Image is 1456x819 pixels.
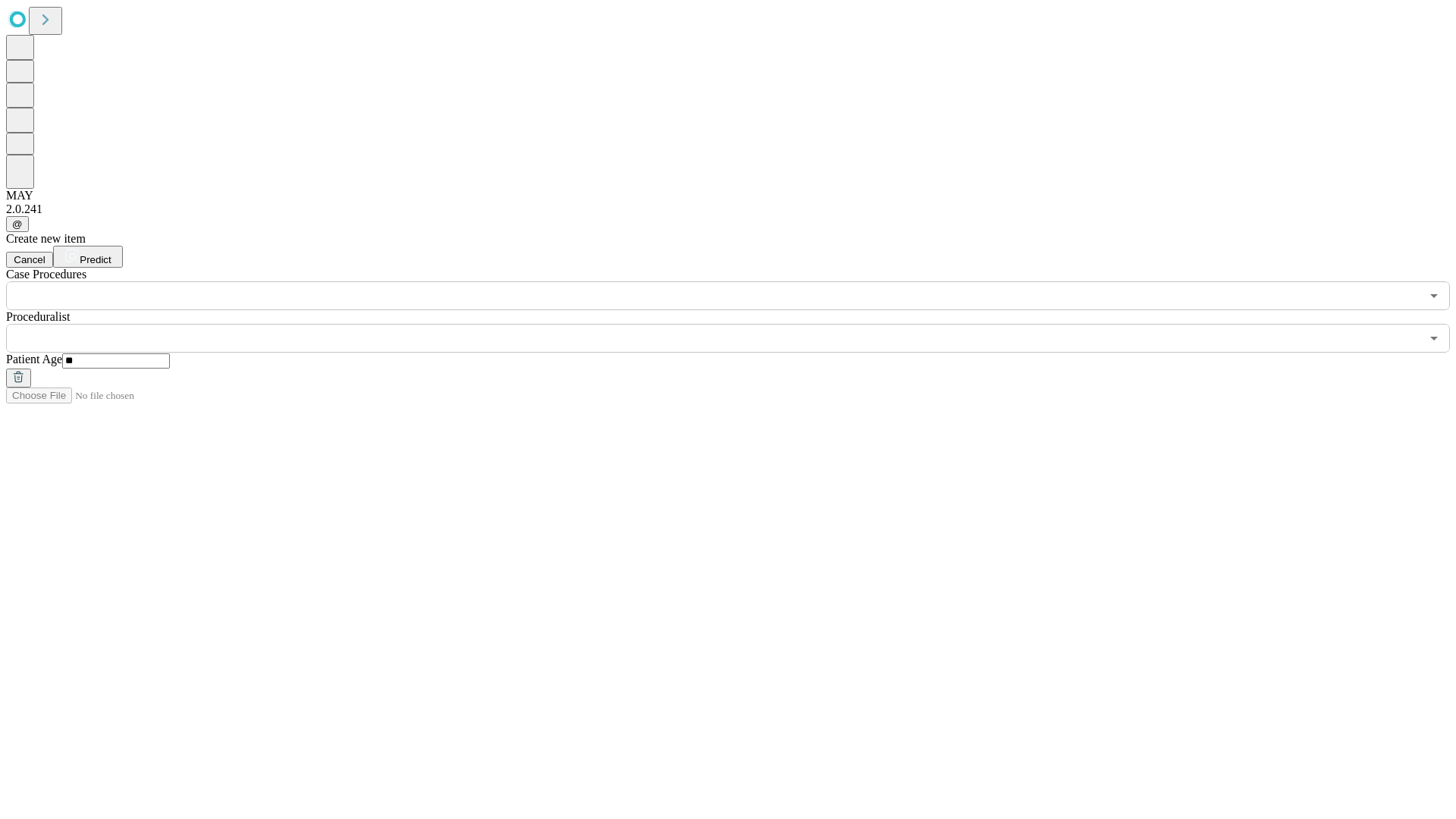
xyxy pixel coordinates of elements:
span: Cancel [14,254,45,265]
span: Create new item [6,232,86,245]
span: Proceduralist [6,310,70,323]
span: Scheduled Procedure [6,268,86,281]
span: Patient Age [6,353,62,366]
div: 2.0.241 [6,202,1450,216]
button: Predict [53,246,123,268]
div: MAY [6,189,1450,202]
button: @ [6,216,29,232]
span: @ [12,218,23,230]
button: Open [1423,328,1445,349]
button: Cancel [6,252,53,268]
span: Predict [80,254,111,265]
button: Open [1423,285,1445,306]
